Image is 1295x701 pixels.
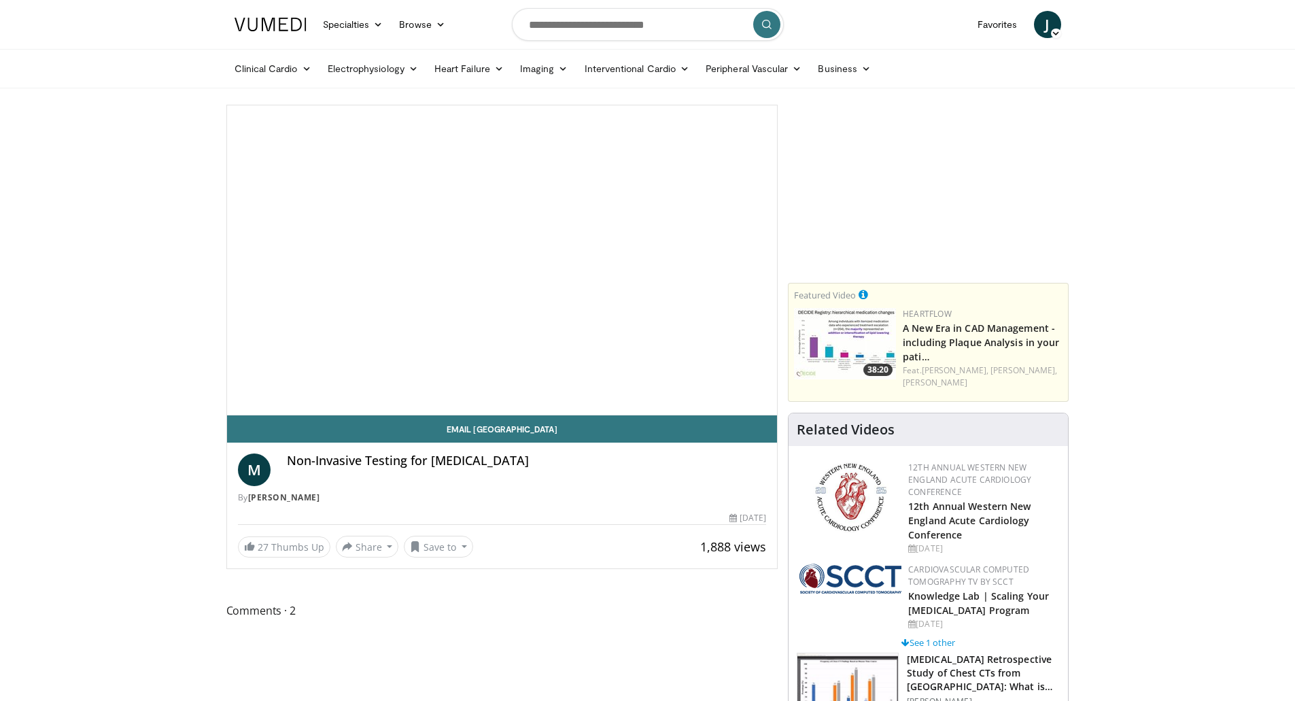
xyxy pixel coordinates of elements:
img: 0954f259-7907-4053-a817-32a96463ecc8.png.150x105_q85_autocrop_double_scale_upscale_version-0.2.png [813,462,888,533]
h4: Non-Invasive Testing for [MEDICAL_DATA] [287,454,767,468]
a: Email [GEOGRAPHIC_DATA] [227,415,778,443]
a: J [1034,11,1061,38]
div: [DATE] [908,618,1057,630]
a: Browse [391,11,453,38]
input: Search topics, interventions [512,8,784,41]
a: M [238,454,271,486]
h3: [MEDICAL_DATA] Retrospective Study of Chest CTs from [GEOGRAPHIC_DATA]: What is the Re… [907,653,1060,694]
span: 38:20 [863,364,893,376]
div: [DATE] [908,543,1057,555]
a: Business [810,55,879,82]
img: VuMedi Logo [235,18,307,31]
video-js: Video Player [227,105,778,415]
a: [PERSON_NAME], [990,364,1057,376]
a: Cardiovascular Computed Tomography TV by SCCT [908,564,1029,587]
a: Heartflow [903,308,952,320]
a: 12th Annual Western New England Acute Cardiology Conference [908,500,1031,541]
img: 738d0e2d-290f-4d89-8861-908fb8b721dc.150x105_q85_crop-smart_upscale.jpg [794,308,896,379]
iframe: Advertisement [827,105,1031,275]
a: [PERSON_NAME] [903,377,967,388]
a: Specialties [315,11,392,38]
h4: Related Videos [797,422,895,438]
a: 38:20 [794,308,896,379]
a: Interventional Cardio [576,55,698,82]
a: Imaging [512,55,576,82]
div: Feat. [903,364,1063,389]
a: [PERSON_NAME] [248,492,320,503]
a: Heart Failure [426,55,512,82]
div: [DATE] [729,512,766,524]
a: 12th Annual Western New England Acute Cardiology Conference [908,462,1031,498]
a: 27 Thumbs Up [238,536,330,558]
a: A New Era in CAD Management - including Plaque Analysis in your pati… [903,322,1059,363]
img: 51a70120-4f25-49cc-93a4-67582377e75f.png.150x105_q85_autocrop_double_scale_upscale_version-0.2.png [799,564,901,594]
span: 27 [258,541,269,553]
button: Save to [404,536,473,558]
a: See 1 other [901,636,955,649]
div: By [238,492,767,504]
button: Share [336,536,399,558]
span: 1,888 views [700,538,766,555]
a: Peripheral Vascular [697,55,810,82]
span: Comments 2 [226,602,778,619]
small: Featured Video [794,289,856,301]
a: Electrophysiology [320,55,426,82]
a: Clinical Cardio [226,55,320,82]
a: [PERSON_NAME], [922,364,988,376]
a: Favorites [969,11,1026,38]
a: Knowledge Lab | Scaling Your [MEDICAL_DATA] Program [908,589,1049,617]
